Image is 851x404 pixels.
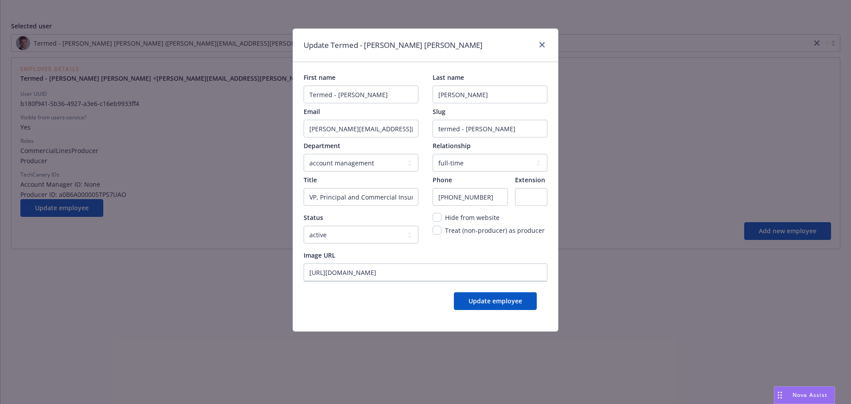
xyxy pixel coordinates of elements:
[433,141,471,150] span: Relationship
[774,387,785,404] div: Drag to move
[515,176,545,184] span: Extension
[433,176,452,184] span: Phone
[304,73,336,82] span: First name
[304,176,317,184] span: Title
[774,386,835,404] button: Nova Assist
[304,213,323,222] span: Status
[792,391,828,399] span: Nova Assist
[433,73,464,82] span: Last name
[304,141,340,150] span: Department
[433,107,445,116] span: Slug
[468,297,522,305] span: Update employee
[304,39,483,51] h1: Update Termed - [PERSON_NAME] [PERSON_NAME]
[537,39,547,50] a: close
[445,213,500,222] span: Hide from website
[445,226,545,235] span: Treat (non-producer) as producer
[454,292,537,310] button: Update employee
[304,251,336,259] span: Image URL
[304,107,320,116] span: Email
